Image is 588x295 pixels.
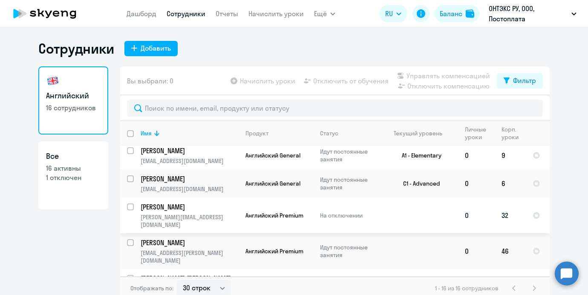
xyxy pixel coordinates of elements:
p: [PERSON_NAME] [141,202,237,212]
td: 9 [495,141,526,169]
td: 32 [495,198,526,233]
p: Идут постоянные занятия [320,243,378,259]
button: ОНТЭКС РУ, ООО, Постоплата [484,3,581,24]
p: [PERSON_NAME] [141,174,237,183]
a: [PERSON_NAME] [141,146,238,155]
img: balance [466,9,474,18]
button: Ещё [314,5,335,22]
h3: Английский [46,90,101,101]
span: Вы выбрали: 0 [127,76,173,86]
p: На отключении [320,212,378,219]
p: [PERSON_NAME] [PERSON_NAME] [141,274,237,283]
div: Личные уроки [465,126,494,141]
td: 0 [458,141,495,169]
p: [EMAIL_ADDRESS][DOMAIN_NAME] [141,157,238,165]
span: Английский Premium [245,247,303,255]
h1: Сотрудники [38,40,114,57]
p: Идут постоянные занятия [320,148,378,163]
button: Фильтр [497,73,543,89]
div: Фильтр [513,75,536,86]
a: [PERSON_NAME] [141,238,238,247]
a: [PERSON_NAME] [141,174,238,183]
div: Баланс [440,9,462,19]
div: Имя [141,129,238,137]
div: Корп. уроки [502,126,525,141]
button: Добавить [124,41,178,56]
td: 6 [495,169,526,198]
div: Статус [320,129,338,137]
div: Текущий уровень [386,129,458,137]
span: Английский General [245,152,300,159]
div: Имя [141,129,152,137]
span: Английский General [245,180,300,187]
p: 16 сотрудников [46,103,101,112]
div: Текущий уровень [394,129,442,137]
a: [PERSON_NAME] [PERSON_NAME] [141,274,238,283]
a: Дашборд [127,9,156,18]
div: Добавить [141,43,171,53]
p: ОНТЭКС РУ, ООО, Постоплата [489,3,568,24]
a: Английский16 сотрудников [38,66,108,135]
td: 0 [458,169,495,198]
img: english [46,74,60,88]
button: RU [379,5,407,22]
p: Идут постоянные занятия [320,275,378,291]
span: RU [385,9,393,19]
td: 0 [458,233,495,269]
span: Английский Premium [245,212,303,219]
div: Продукт [245,129,313,137]
p: 16 активны [46,163,101,173]
td: C1 - Advanced [379,169,458,198]
p: [PERSON_NAME][EMAIL_ADDRESS][DOMAIN_NAME] [141,213,238,229]
span: 1 - 16 из 16 сотрудников [435,284,499,292]
td: 0 [458,198,495,233]
input: Поиск по имени, email, продукту или статусу [127,100,543,117]
p: Идут постоянные занятия [320,176,378,191]
div: Продукт [245,129,268,137]
a: Сотрудники [167,9,205,18]
button: Балансbalance [435,5,479,22]
a: Отчеты [216,9,238,18]
td: 46 [495,233,526,269]
span: Отображать по: [130,284,173,292]
h3: Все [46,151,101,162]
div: Корп. уроки [502,126,520,141]
p: [EMAIL_ADDRESS][PERSON_NAME][DOMAIN_NAME] [141,249,238,264]
a: [PERSON_NAME] [141,202,238,212]
td: A1 - Elementary [379,141,458,169]
div: Личные уроки [465,126,489,141]
p: [PERSON_NAME] [141,146,237,155]
p: [EMAIL_ADDRESS][DOMAIN_NAME] [141,185,238,193]
span: Ещё [314,9,327,19]
a: Все16 активны1 отключен [38,141,108,209]
a: Начислить уроки [248,9,304,18]
p: [PERSON_NAME] [141,238,237,247]
p: 1 отключен [46,173,101,182]
div: Статус [320,129,378,137]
